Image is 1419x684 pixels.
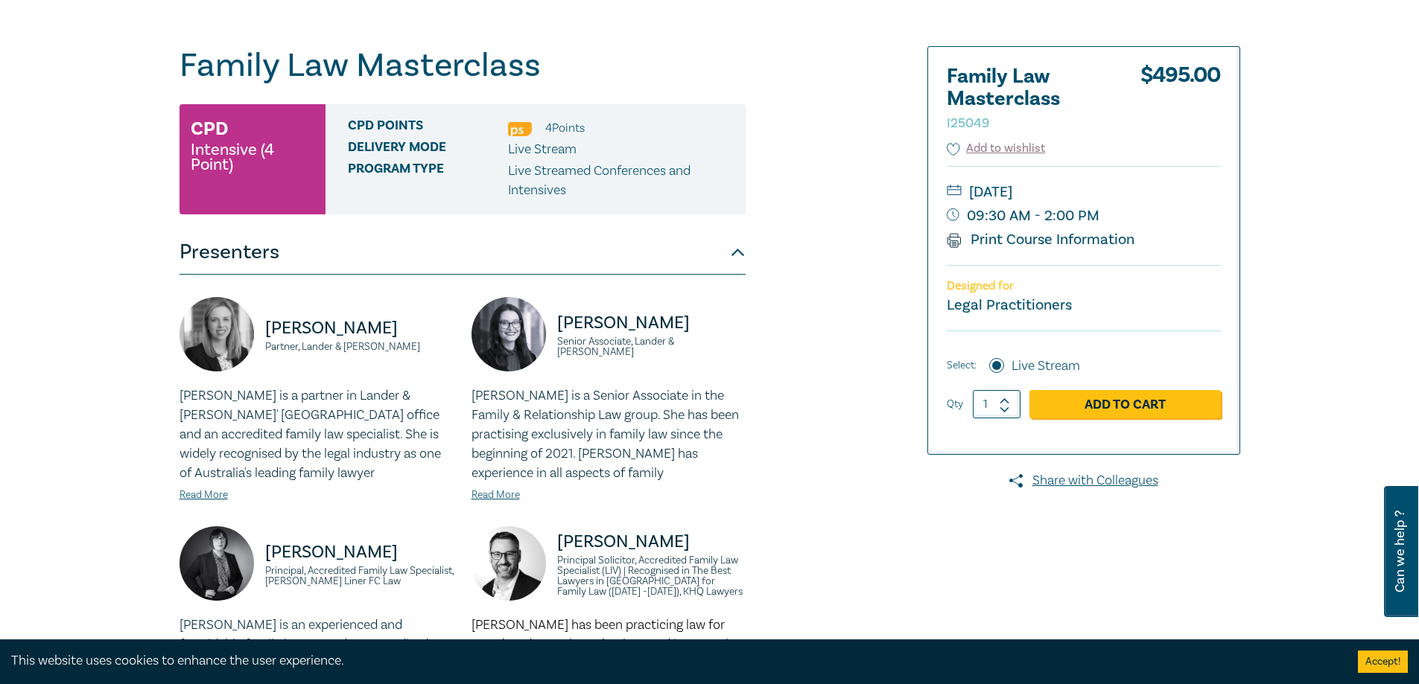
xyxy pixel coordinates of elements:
[947,65,1111,132] h2: Family Law Masterclass
[947,295,1072,315] small: Legal Practitioners
[947,230,1135,249] a: Print Course Information
[947,396,963,412] label: Qty
[348,140,508,159] span: Delivery Mode
[265,316,454,340] p: [PERSON_NAME]
[472,386,746,483] p: [PERSON_NAME] is a Senior Associate in the Family & Relationship Law group. She has been practisi...
[1012,357,1080,376] label: Live Stream
[191,142,314,172] small: Intensive (4 Point)
[472,297,546,371] img: https://s3.ap-southeast-2.amazonaws.com/leo-cussen-store-production-content/Contacts/Grace%20Hurl...
[557,336,746,357] small: Senior Associate, Lander & [PERSON_NAME]
[180,46,746,85] h1: Family Law Masterclass
[180,386,454,483] p: [PERSON_NAME] is a partner in Lander & [PERSON_NAME]' [GEOGRAPHIC_DATA] office and an accredited ...
[11,651,1336,671] div: This website uses cookies to enhance the user experience.
[1393,495,1407,608] span: Can we help ?
[508,122,532,136] img: Professional Skills
[1029,390,1221,418] a: Add to Cart
[947,357,977,374] span: Select:
[947,180,1221,204] small: [DATE]
[180,230,746,275] button: Presenters
[348,118,508,138] span: CPD Points
[557,555,746,597] small: Principal Solicitor, Accredited Family Law Specialist (LIV) | Recognised in The Best Lawyers in [...
[508,141,577,158] span: Live Stream
[508,162,734,200] p: Live Streamed Conferences and Intensives
[973,390,1020,418] input: 1
[180,488,228,502] a: Read More
[557,311,746,335] p: [PERSON_NAME]
[557,530,746,554] p: [PERSON_NAME]
[180,526,254,601] img: https://s3.ap-southeast-2.amazonaws.com/leo-cussen-store-production-content/Contacts/Justine%20Cl...
[472,526,546,601] img: https://s3.ap-southeast-2.amazonaws.com/leo-cussen-store-production-content/Contacts/Greg%20Olive...
[191,115,228,142] h3: CPD
[265,540,454,564] p: [PERSON_NAME]
[947,279,1221,293] p: Designed for
[947,115,989,132] small: I25049
[180,297,254,371] img: https://s3.ap-southeast-2.amazonaws.com/leo-cussen-store-production-content/Contacts/Liz%20Kofoed...
[265,342,454,352] small: Partner, Lander & [PERSON_NAME]
[947,204,1221,228] small: 09:30 AM - 2:00 PM
[180,616,454,674] p: [PERSON_NAME] is an experienced and formidable family lawyer, and an accredited family law specia...
[265,566,454,586] small: Principal, Accredited Family Law Specialist, [PERSON_NAME] Liner FC Law
[472,488,520,502] a: Read More
[545,118,585,138] li: 4 Point s
[927,471,1240,490] a: Share with Colleagues
[947,140,1046,157] button: Add to wishlist
[1140,65,1221,140] div: $ 495.00
[348,162,508,200] span: Program type
[1358,651,1408,673] button: Accept cookies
